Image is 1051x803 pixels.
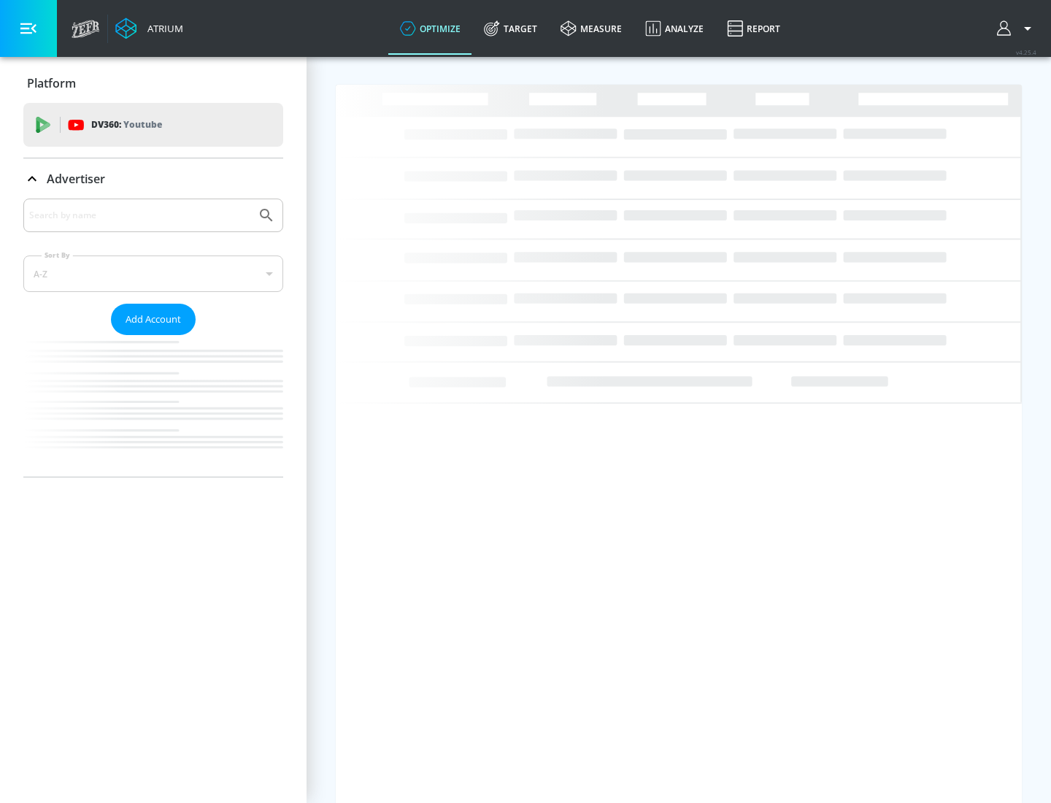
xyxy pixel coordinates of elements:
[23,255,283,292] div: A-Z
[472,2,549,55] a: Target
[549,2,634,55] a: measure
[715,2,792,55] a: Report
[123,117,162,132] p: Youtube
[42,250,73,260] label: Sort By
[142,22,183,35] div: Atrium
[23,103,283,147] div: DV360: Youtube
[27,75,76,91] p: Platform
[23,199,283,477] div: Advertiser
[126,311,181,328] span: Add Account
[115,18,183,39] a: Atrium
[23,158,283,199] div: Advertiser
[1016,48,1036,56] span: v 4.25.4
[29,206,250,225] input: Search by name
[111,304,196,335] button: Add Account
[23,335,283,477] nav: list of Advertiser
[91,117,162,133] p: DV360:
[634,2,715,55] a: Analyze
[47,171,105,187] p: Advertiser
[388,2,472,55] a: optimize
[23,63,283,104] div: Platform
